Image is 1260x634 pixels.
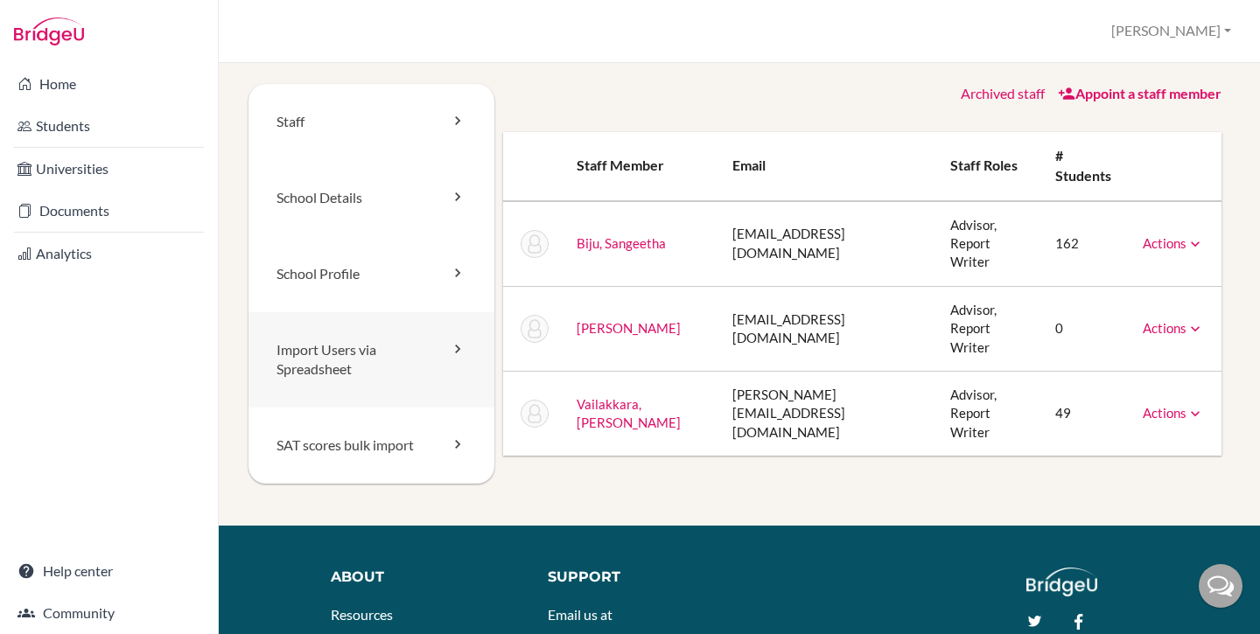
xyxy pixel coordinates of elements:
a: Actions [1143,235,1204,251]
a: Resources [331,606,393,623]
a: Help center [3,554,214,589]
th: Email [718,132,935,201]
img: Sangeetha Biju [521,230,549,258]
a: Vailakkara, [PERSON_NAME] [577,396,681,430]
img: logo_white@2x-f4f0deed5e89b7ecb1c2cc34c3e3d731f90f0f143d5ea2071677605dd97b5244.png [1026,568,1097,596]
a: Import Users via Spreadsheet [248,312,494,408]
td: [PERSON_NAME][EMAIL_ADDRESS][DOMAIN_NAME] [718,372,935,456]
td: [EMAIL_ADDRESS][DOMAIN_NAME] [718,286,935,371]
a: Actions [1143,320,1204,336]
a: Analytics [3,236,214,271]
span: Help [40,12,76,28]
div: Support [548,568,726,588]
a: Staff [248,84,494,160]
div: About [331,568,522,588]
a: [PERSON_NAME] [577,320,681,336]
a: Universities [3,151,214,186]
a: Community [3,596,214,631]
td: Advisor, Report Writer [936,286,1041,371]
a: School Profile [248,236,494,312]
img: Bridge-U [14,17,84,45]
a: School Details [248,160,494,236]
th: # students [1041,132,1129,201]
td: 0 [1041,286,1129,371]
a: Archived staff [961,85,1045,101]
img: Richard Hillebrand [521,315,549,343]
a: Appoint a staff member [1058,85,1221,101]
th: Staff member [563,132,719,201]
a: Biju, Sangeetha [577,235,666,251]
td: 162 [1041,201,1129,287]
td: 49 [1041,372,1129,456]
th: Staff roles [936,132,1041,201]
td: [EMAIL_ADDRESS][DOMAIN_NAME] [718,201,935,287]
a: Documents [3,193,214,228]
a: SAT scores bulk import [248,408,494,484]
button: [PERSON_NAME] [1103,15,1239,47]
a: Home [3,66,214,101]
td: Advisor, Report Writer [936,201,1041,287]
a: Actions [1143,405,1204,421]
img: Renu Vailakkara [521,400,549,428]
td: Advisor, Report Writer [936,372,1041,456]
a: Students [3,108,214,143]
